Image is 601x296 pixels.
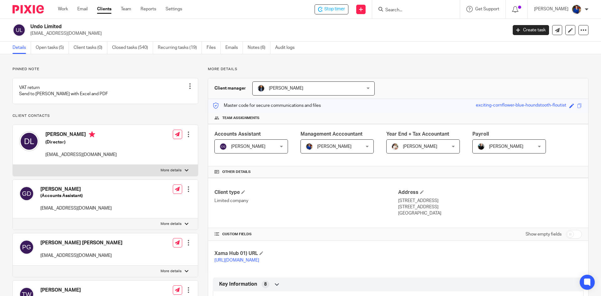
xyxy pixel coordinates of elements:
p: More details [161,168,182,173]
span: 8 [264,281,267,288]
h4: CUSTOM FIELDS [214,232,398,237]
img: svg%3E [13,23,26,37]
span: [PERSON_NAME] [269,86,303,91]
img: svg%3E [19,131,39,151]
p: Client contacts [13,113,198,118]
a: Client tasks (0) [74,42,107,54]
span: Accounts Assistant [214,132,261,137]
img: svg%3E [219,143,227,150]
h4: Client type [214,189,398,196]
h5: (Accounts Assistant) [40,193,112,199]
i: Primary [89,131,95,138]
img: nicky-partington.jpg [477,143,485,150]
h5: (Director) [45,139,117,145]
h4: Xama Hub 01) URL [214,250,398,257]
h4: [PERSON_NAME] [40,186,112,193]
a: Team [121,6,131,12]
span: [PERSON_NAME] [403,144,437,149]
a: Open tasks (5) [36,42,69,54]
a: Email [77,6,88,12]
span: Year End + Tax Accountant [386,132,449,137]
p: Master code for secure communications and files [213,102,321,109]
p: [EMAIL_ADDRESS][DOMAIN_NAME] [40,252,122,259]
p: [EMAIL_ADDRESS][DOMAIN_NAME] [30,30,503,37]
div: Undo Limited [315,4,348,14]
span: Stop timer [324,6,345,13]
a: Clients [97,6,111,12]
a: Closed tasks (540) [112,42,153,54]
img: Nicole.jpeg [306,143,313,150]
a: Create task [513,25,549,35]
span: Payroll [472,132,489,137]
img: Kayleigh%20Henson.jpeg [391,143,399,150]
span: [PERSON_NAME] [489,144,523,149]
div: exciting-cornflower-blue-houndstooth-floutist [476,102,566,109]
input: Search [385,8,441,13]
h2: Undo Limited [30,23,409,30]
a: Recurring tasks (19) [158,42,202,54]
p: [GEOGRAPHIC_DATA] [398,210,582,216]
p: [STREET_ADDRESS] [398,204,582,210]
a: [URL][DOMAIN_NAME] [214,258,259,262]
h3: Client manager [214,85,246,91]
span: [PERSON_NAME] [231,144,265,149]
p: [EMAIL_ADDRESS][DOMAIN_NAME] [40,205,112,211]
a: Audit logs [275,42,299,54]
a: Reports [141,6,156,12]
p: [STREET_ADDRESS] [398,198,582,204]
span: Management Acccountant [300,132,362,137]
img: Nicole.jpeg [572,4,582,14]
h4: [PERSON_NAME] [45,131,117,139]
span: Other details [222,169,251,174]
a: Emails [225,42,243,54]
a: Files [207,42,221,54]
p: [PERSON_NAME] [534,6,568,12]
p: Pinned note [13,67,198,72]
img: svg%3E [19,240,34,255]
a: Details [13,42,31,54]
p: More details [161,221,182,226]
p: Limited company [214,198,398,204]
label: Show empty fields [526,231,562,237]
p: More details [161,269,182,274]
span: Team assignments [222,116,259,121]
h4: Address [398,189,582,196]
a: Settings [166,6,182,12]
img: martin-hickman.jpg [257,85,265,92]
p: [EMAIL_ADDRESS][DOMAIN_NAME] [45,152,117,158]
h4: [PERSON_NAME] [40,287,112,293]
span: Get Support [475,7,499,11]
span: [PERSON_NAME] [317,144,352,149]
a: Work [58,6,68,12]
img: svg%3E [19,186,34,201]
h4: [PERSON_NAME] [PERSON_NAME] [40,240,122,246]
a: Notes (6) [248,42,270,54]
span: Key Information [219,281,257,288]
p: More details [208,67,588,72]
img: Pixie [13,5,44,13]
